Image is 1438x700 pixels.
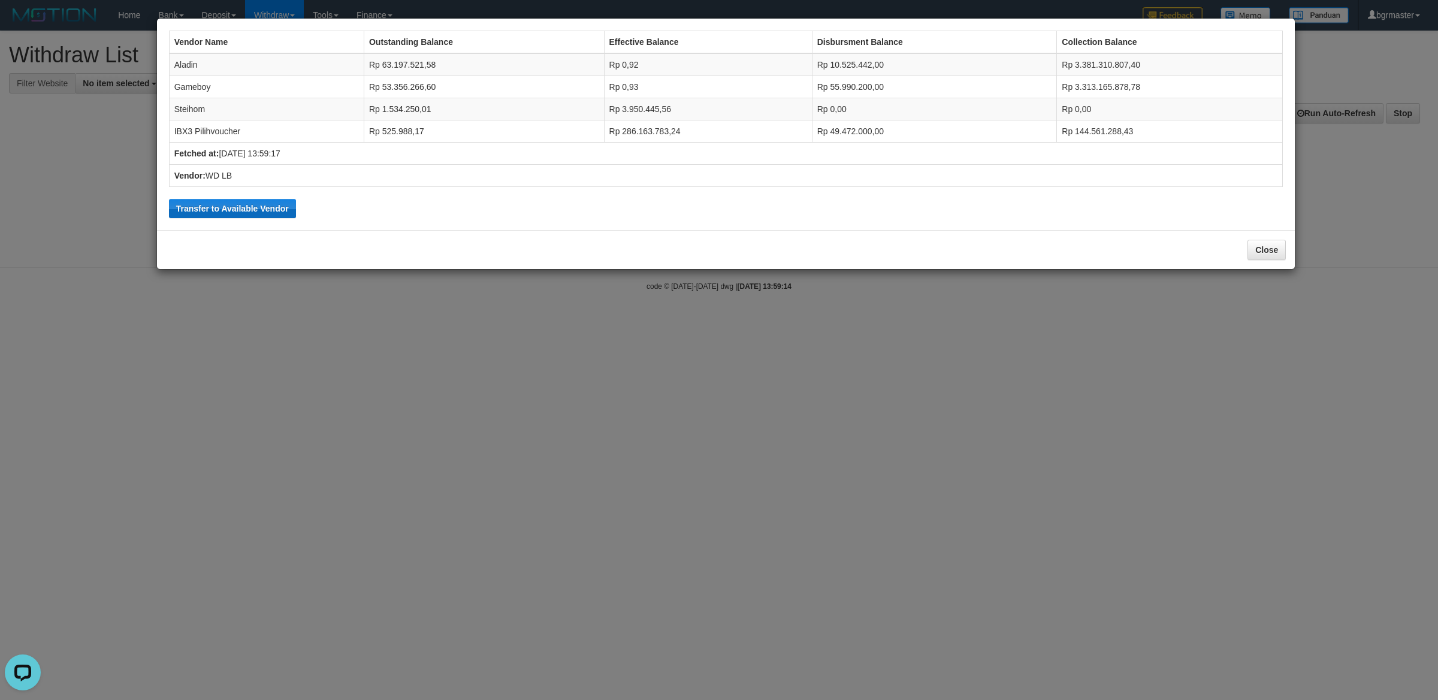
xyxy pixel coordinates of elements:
[604,31,812,54] th: Effective Balance
[604,53,812,76] td: Rp 0,92
[169,120,364,143] td: IBX3 Pilihvoucher
[1057,31,1283,54] th: Collection Balance
[169,143,1283,165] td: [DATE] 13:59:17
[174,149,219,158] b: Fetched at:
[169,31,364,54] th: Vendor Name
[812,120,1057,143] td: Rp 49.472.000,00
[1057,53,1283,76] td: Rp 3.381.310.807,40
[5,5,41,41] button: Open LiveChat chat widget
[169,98,364,120] td: Steihom
[812,76,1057,98] td: Rp 55.990.200,00
[1247,240,1286,260] button: Close
[812,53,1057,76] td: Rp 10.525.442,00
[604,120,812,143] td: Rp 286.163.783,24
[364,31,604,54] th: Outstanding Balance
[1057,76,1283,98] td: Rp 3.313.165.878,78
[604,76,812,98] td: Rp 0,93
[1057,98,1283,120] td: Rp 0,00
[364,53,604,76] td: Rp 63.197.521,58
[812,98,1057,120] td: Rp 0,00
[812,31,1057,54] th: Disbursment Balance
[169,199,296,218] button: Transfer to Available Vendor
[604,98,812,120] td: Rp 3.950.445,56
[364,76,604,98] td: Rp 53.356.266,60
[169,165,1283,187] td: WD LB
[169,53,364,76] td: Aladin
[169,76,364,98] td: Gameboy
[364,120,604,143] td: Rp 525.988,17
[1057,120,1283,143] td: Rp 144.561.288,43
[174,171,206,180] b: Vendor:
[364,98,604,120] td: Rp 1.534.250,01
